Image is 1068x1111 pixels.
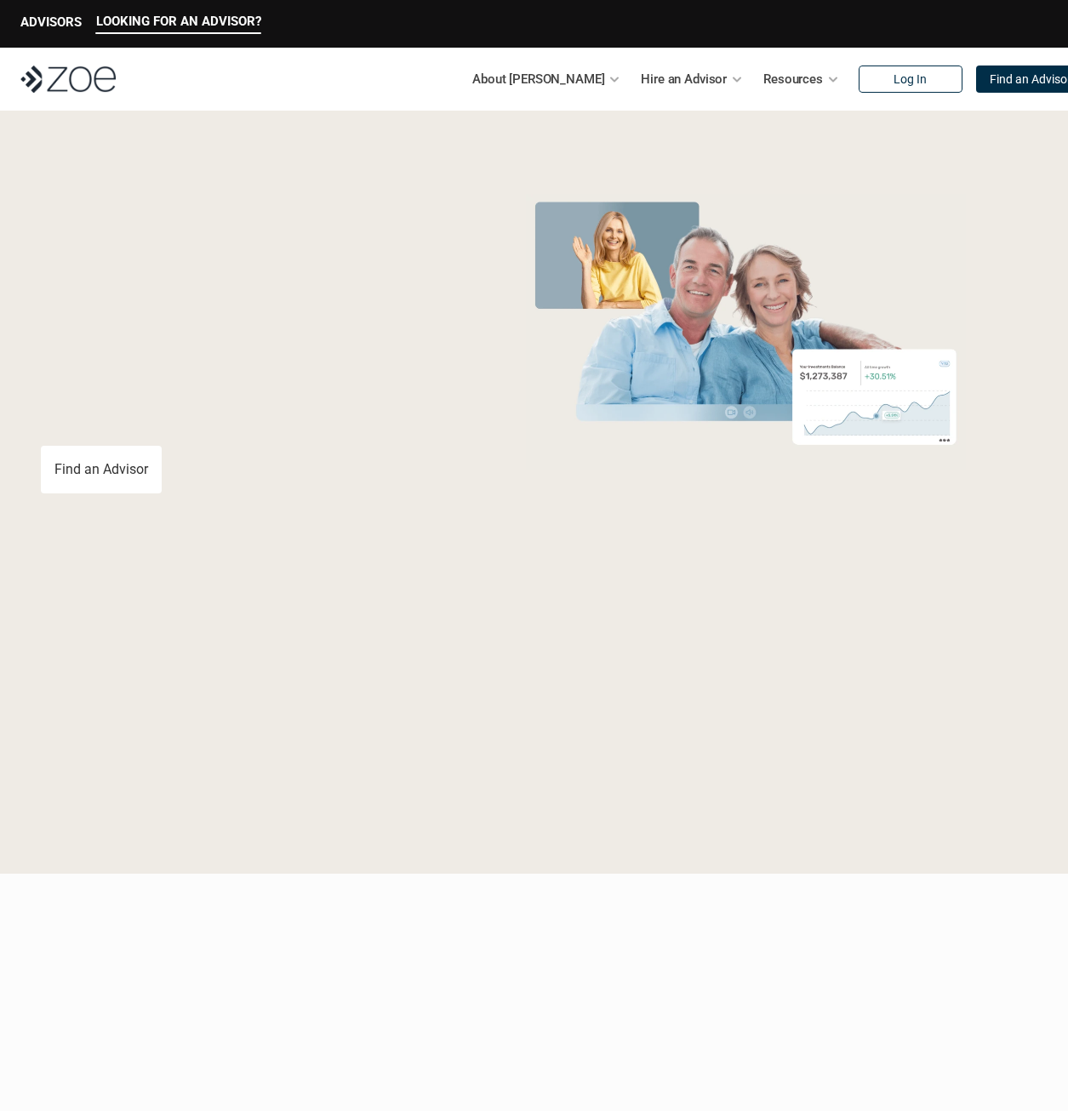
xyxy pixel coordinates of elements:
[41,710,1027,792] p: Loremipsum: *DolOrsi Ametconsecte adi Eli Seddoeius tem inc utlaboreet. Dol 3168 MagNaal Enimadmi...
[41,245,385,367] span: with a Financial Advisor
[96,14,261,29] p: LOOKING FOR AN ADVISOR?
[20,14,82,30] p: ADVISORS
[859,66,962,93] a: Log In
[894,72,927,87] p: Log In
[763,66,823,92] p: Resources
[41,446,162,493] a: Find an Advisor
[472,66,604,92] p: About [PERSON_NAME]
[41,188,420,254] span: Grow Your Wealth
[41,385,465,425] p: You deserve an advisor you can trust. [PERSON_NAME], hire, and invest with vetted, fiduciary, fin...
[641,66,727,92] p: Hire an Advisor
[54,461,148,477] p: Find an Advisor
[510,481,982,490] em: The information in the visuals above is for illustrative purposes only and does not represent an ...
[519,194,973,470] img: Zoe Financial Hero Image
